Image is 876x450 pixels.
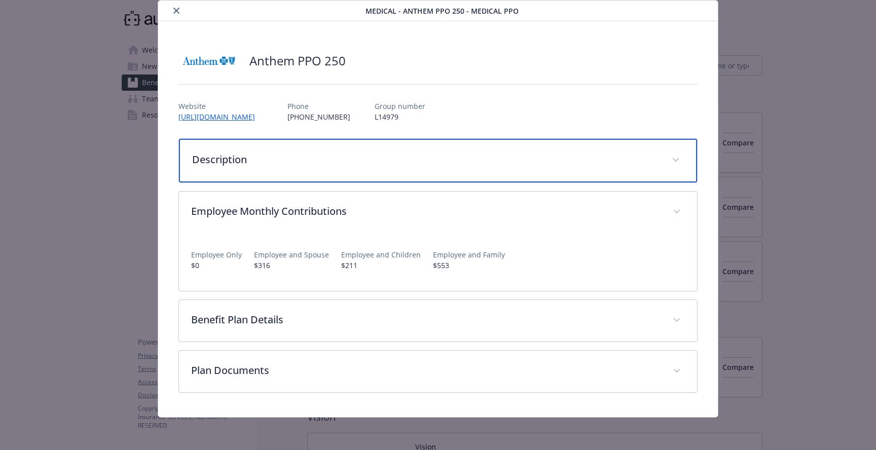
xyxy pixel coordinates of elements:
[179,139,697,182] div: Description
[178,46,239,76] img: Anthem Blue Cross
[433,260,505,271] p: $553
[191,260,242,271] p: $0
[178,112,263,122] a: [URL][DOMAIN_NAME]
[191,204,661,219] p: Employee Monthly Contributions
[178,101,263,111] p: Website
[170,5,182,17] button: close
[191,363,661,378] p: Plan Documents
[375,111,425,122] p: L14979
[191,249,242,260] p: Employee Only
[341,260,421,271] p: $211
[433,249,505,260] p: Employee and Family
[192,152,660,167] p: Description
[287,111,350,122] p: [PHONE_NUMBER]
[287,101,350,111] p: Phone
[375,101,425,111] p: Group number
[254,260,329,271] p: $316
[179,233,697,291] div: Employee Monthly Contributions
[366,6,519,16] span: Medical - Anthem PPO 250 - Medical PPO
[191,312,661,327] p: Benefit Plan Details
[179,351,697,392] div: Plan Documents
[249,52,346,69] h2: Anthem PPO 250
[179,192,697,233] div: Employee Monthly Contributions
[179,300,697,342] div: Benefit Plan Details
[254,249,329,260] p: Employee and Spouse
[341,249,421,260] p: Employee and Children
